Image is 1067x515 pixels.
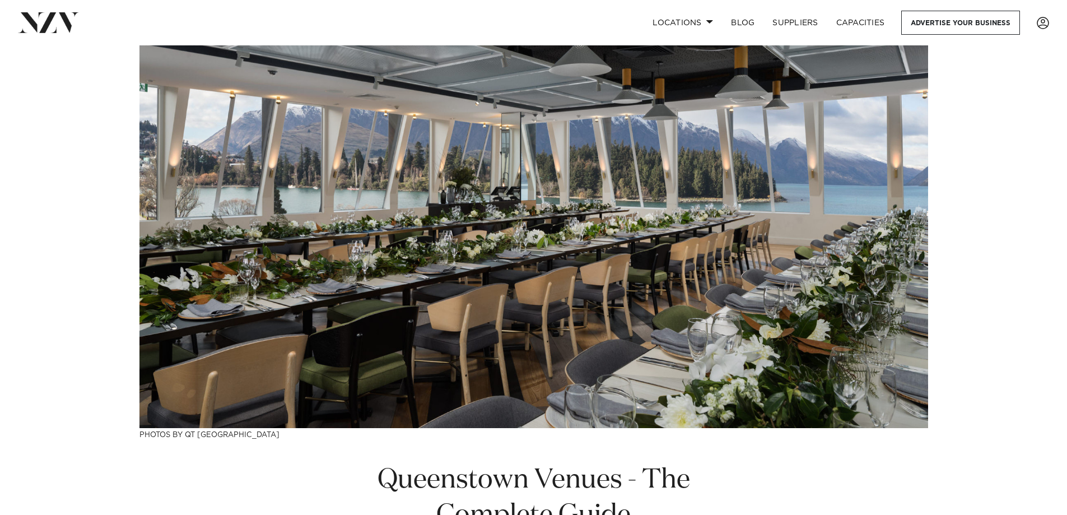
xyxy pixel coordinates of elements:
a: Capacities [827,11,894,35]
a: Advertise your business [901,11,1020,35]
img: nzv-logo.png [18,12,79,33]
a: SUPPLIERS [763,11,827,35]
h3: Photos by QT [GEOGRAPHIC_DATA] [139,428,928,440]
img: Queenstown Venues - The Complete Guide [139,45,928,428]
a: BLOG [722,11,763,35]
a: Locations [644,11,722,35]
